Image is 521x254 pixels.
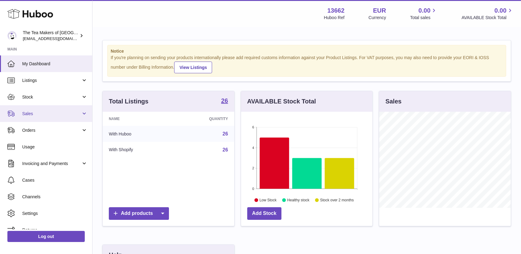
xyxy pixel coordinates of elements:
span: 0.00 [419,6,431,15]
text: 6 [252,125,254,129]
strong: 26 [221,98,228,104]
span: Listings [22,78,81,83]
text: 2 [252,166,254,170]
span: Usage [22,144,88,150]
div: If you're planning on sending your products internationally please add required customs informati... [111,55,503,73]
span: Cases [22,177,88,183]
a: 26 [223,147,228,152]
span: Returns [22,227,88,233]
span: Settings [22,211,88,216]
span: My Dashboard [22,61,88,67]
a: 0.00 Total sales [410,6,437,21]
span: Channels [22,194,88,200]
a: 26 [221,98,228,105]
h3: AVAILABLE Stock Total [247,97,316,106]
th: Quantity [174,112,234,126]
text: 4 [252,146,254,150]
h3: Sales [385,97,401,106]
span: AVAILABLE Stock Total [462,15,514,21]
div: Huboo Ref [324,15,345,21]
span: 0.00 [494,6,507,15]
a: Add Stock [247,207,281,220]
img: tea@theteamakers.co.uk [7,31,17,40]
td: With Shopify [103,142,174,158]
strong: 13662 [327,6,345,15]
a: 0.00 AVAILABLE Stock Total [462,6,514,21]
text: 0 [252,187,254,191]
div: The Tea Makers of [GEOGRAPHIC_DATA] [23,30,78,42]
div: Currency [369,15,386,21]
span: Stock [22,94,81,100]
strong: Notice [111,48,503,54]
a: View Listings [174,62,212,73]
span: Invoicing and Payments [22,161,81,167]
strong: EUR [373,6,386,15]
span: [EMAIL_ADDRESS][DOMAIN_NAME] [23,36,91,41]
text: Healthy stock [287,198,310,202]
span: Sales [22,111,81,117]
span: Orders [22,127,81,133]
h3: Total Listings [109,97,149,106]
td: With Huboo [103,126,174,142]
text: Stock over 2 months [320,198,354,202]
a: Add products [109,207,169,220]
th: Name [103,112,174,126]
a: 26 [223,131,228,136]
a: Log out [7,231,85,242]
text: Low Stock [260,198,277,202]
span: Total sales [410,15,437,21]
